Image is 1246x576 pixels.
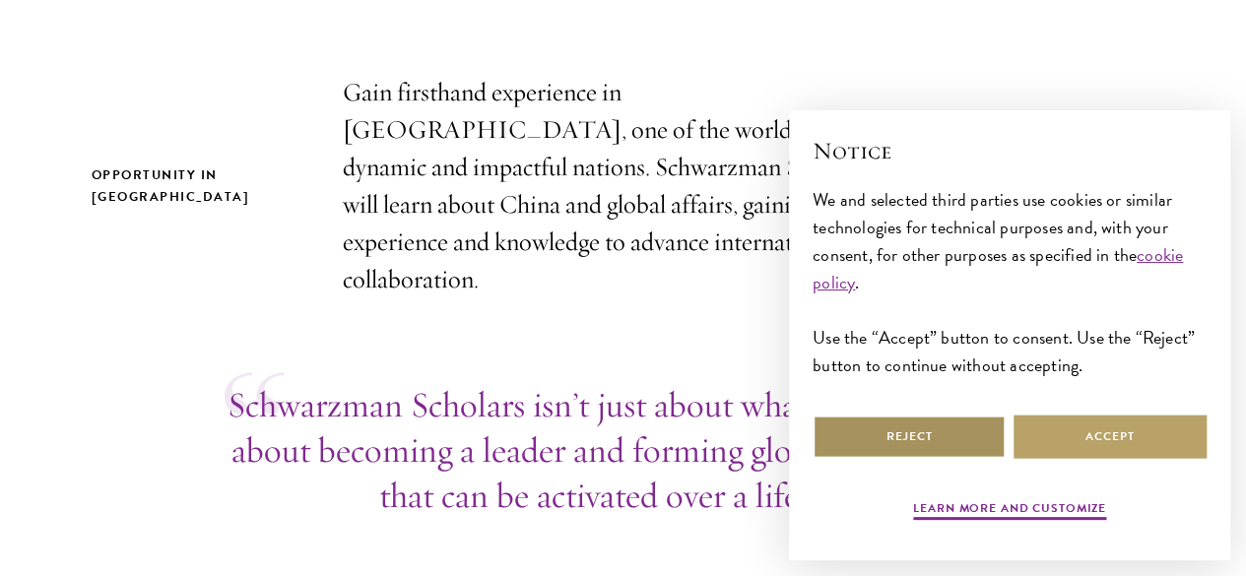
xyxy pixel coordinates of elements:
button: Accept [1014,415,1207,459]
h2: Opportunity in [GEOGRAPHIC_DATA] [92,164,303,208]
a: cookie policy [813,241,1183,295]
div: We and selected third parties use cookies or similar technologies for technical purposes and, wit... [813,186,1207,380]
p: Schwarzman Scholars isn’t just about what you learn – it’s about becoming a leader and forming gl... [225,382,1022,518]
button: Reject [813,415,1006,459]
h2: Notice [813,134,1207,167]
p: Gain firsthand experience in [GEOGRAPHIC_DATA], one of the world's most dynamic and impactful nat... [343,74,904,298]
button: Learn more and customize [913,499,1106,523]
